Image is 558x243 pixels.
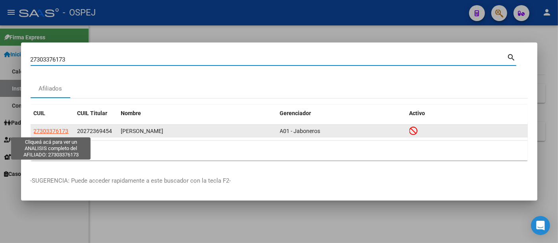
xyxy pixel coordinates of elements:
datatable-header-cell: Activo [406,105,528,122]
div: Open Intercom Messenger [531,216,550,235]
span: 27303376173 [34,128,69,134]
datatable-header-cell: Nombre [118,105,277,122]
div: [PERSON_NAME] [121,127,274,136]
div: 1 total [31,141,528,160]
span: Gerenciador [280,110,311,116]
datatable-header-cell: Gerenciador [277,105,406,122]
span: 20272369454 [77,128,112,134]
p: -SUGERENCIA: Puede acceder rapidamente a este buscador con la tecla F2- [31,176,528,185]
span: CUIL Titular [77,110,108,116]
datatable-header-cell: CUIL [31,105,74,122]
span: Nombre [121,110,141,116]
div: Afiliados [39,84,62,93]
span: CUIL [34,110,46,116]
span: Activo [409,110,425,116]
mat-icon: search [507,52,516,62]
datatable-header-cell: CUIL Titular [74,105,118,122]
span: A01 - Jaboneros [280,128,321,134]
